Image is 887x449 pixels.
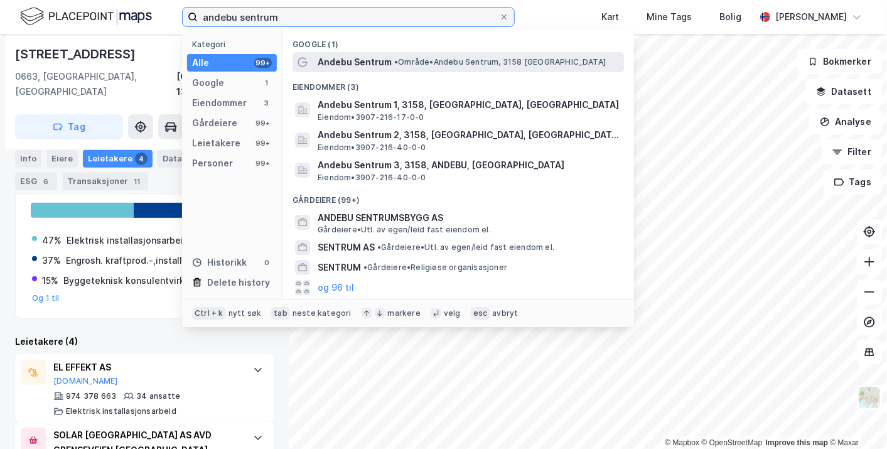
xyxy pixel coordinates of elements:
[15,114,123,139] button: Tag
[318,55,392,70] span: Andebu Sentrum
[719,9,741,24] div: Bolig
[318,240,375,255] span: SENTRUM AS
[824,389,887,449] div: Kontrollprogram for chat
[192,136,240,151] div: Leietakere
[282,30,634,52] div: Google (1)
[135,152,148,165] div: 4
[42,253,61,268] div: 37%
[254,58,272,68] div: 99+
[66,406,176,416] div: Elektrisk installasjonsarbeid
[83,149,153,167] div: Leietakere
[192,40,277,49] div: Kategori
[647,9,692,24] div: Mine Tags
[318,260,361,275] span: SENTRUM
[15,334,274,349] div: Leietakere (4)
[15,149,41,167] div: Info
[53,376,118,386] button: [DOMAIN_NAME]
[254,118,272,128] div: 99+
[492,308,518,318] div: avbryt
[775,9,847,24] div: [PERSON_NAME]
[318,225,491,235] span: Gårdeiere • Utl. av egen/leid fast eiendom el.
[822,139,882,165] button: Filter
[809,109,882,134] button: Analyse
[388,308,421,318] div: markere
[318,158,619,173] span: Andebu Sentrum 3, 3158, ANDEBU, [GEOGRAPHIC_DATA]
[665,438,699,447] a: Mapbox
[198,8,499,26] input: Søk på adresse, matrikkel, gårdeiere, leietakere eller personer
[824,389,887,449] iframe: Chat Widget
[66,253,211,268] div: Engrosh. kraftprod.-,install.utstyr
[857,386,881,409] img: Z
[318,143,426,153] span: Eiendom • 3907-216-40-0-0
[318,210,619,225] span: ANDEBU SENTRUMSBYGG AS
[262,78,272,88] div: 1
[192,95,247,111] div: Eiendommer
[471,307,490,320] div: esc
[131,175,143,187] div: 11
[15,69,176,99] div: 0663, [GEOGRAPHIC_DATA], [GEOGRAPHIC_DATA]
[702,438,763,447] a: OpenStreetMap
[158,149,220,167] div: Datasett
[192,75,224,90] div: Google
[601,9,619,24] div: Kart
[282,298,634,320] div: Leietakere (99+)
[318,112,424,122] span: Eiendom • 3907-216-17-0-0
[46,149,78,167] div: Eiere
[444,308,461,318] div: velg
[66,391,116,401] div: 974 378 663
[15,172,57,190] div: ESG
[394,57,606,67] span: Område • Andebu Sentrum, 3158 [GEOGRAPHIC_DATA]
[797,49,882,74] button: Bokmerker
[136,391,180,401] div: 34 ansatte
[377,242,381,252] span: •
[271,307,290,320] div: tab
[824,170,882,195] button: Tags
[192,307,226,320] div: Ctrl + k
[192,156,233,171] div: Personer
[176,69,274,99] div: [GEOGRAPHIC_DATA], 130/80
[192,116,237,131] div: Gårdeiere
[394,57,398,67] span: •
[20,6,152,28] img: logo.f888ab2527a4732fd821a326f86c7f29.svg
[262,98,272,108] div: 3
[377,242,554,252] span: Gårdeiere • Utl. av egen/leid fast eiendom el.
[318,97,619,112] span: Andebu Sentrum 1, 3158, [GEOGRAPHIC_DATA], [GEOGRAPHIC_DATA]
[63,273,192,288] div: Byggeteknisk konsulentvirks.
[62,172,148,190] div: Transaksjoner
[53,360,240,375] div: EL EFFEKT AS
[254,158,272,168] div: 99+
[15,44,138,64] div: [STREET_ADDRESS]
[42,273,58,288] div: 15%
[262,257,272,268] div: 0
[42,233,62,248] div: 47%
[293,308,352,318] div: neste kategori
[282,72,634,95] div: Eiendommer (3)
[318,127,619,143] span: Andebu Sentrum 2, 3158, [GEOGRAPHIC_DATA], [GEOGRAPHIC_DATA]
[282,185,634,208] div: Gårdeiere (99+)
[67,233,189,248] div: Elektrisk installasjonsarbeid
[254,138,272,148] div: 99+
[318,280,354,295] button: og 96 til
[805,79,882,104] button: Datasett
[766,438,828,447] a: Improve this map
[40,175,52,187] div: 6
[192,55,209,70] div: Alle
[318,173,426,183] span: Eiendom • 3907-216-40-0-0
[207,275,270,290] div: Delete history
[363,262,507,273] span: Gårdeiere • Religiøse organisasjoner
[32,293,60,303] button: Og 1 til
[228,308,262,318] div: nytt søk
[192,255,247,270] div: Historikk
[363,262,367,272] span: •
